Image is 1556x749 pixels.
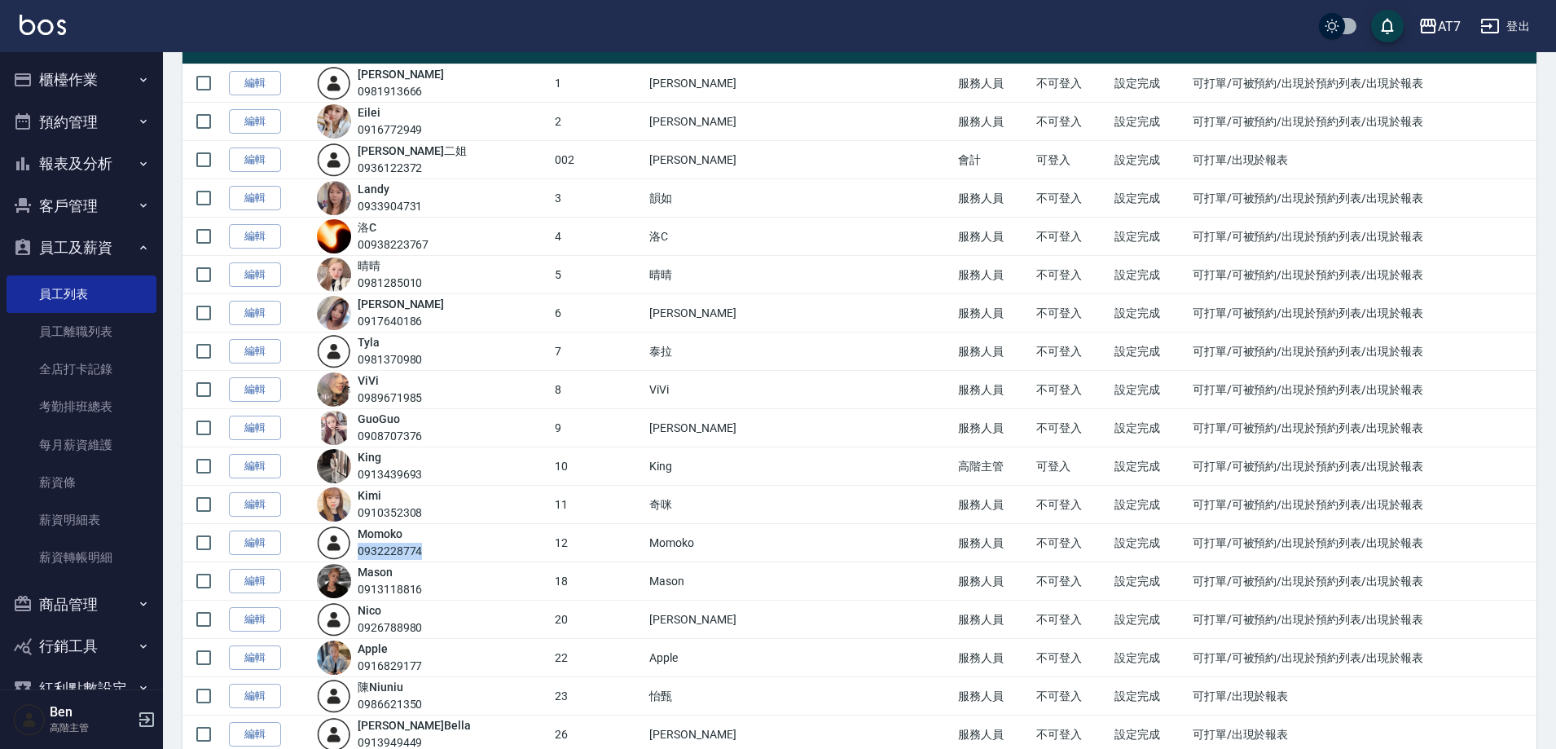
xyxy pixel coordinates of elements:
[358,144,467,157] a: [PERSON_NAME]二姐
[954,103,1032,141] td: 服務人員
[645,677,954,716] td: 怡甄
[358,121,423,139] div: 0916772949
[645,601,954,639] td: [PERSON_NAME]
[1110,639,1189,677] td: 設定完成
[358,236,429,253] div: 00938223767
[645,103,954,141] td: [PERSON_NAME]
[1371,10,1404,42] button: save
[645,141,954,179] td: [PERSON_NAME]
[645,447,954,486] td: King
[358,504,423,522] div: 0910352308
[1110,141,1189,179] td: 設定完成
[551,294,645,333] td: 6
[645,562,954,601] td: Mason
[645,179,954,218] td: 韻如
[1032,524,1110,562] td: 不可登入
[551,333,645,371] td: 7
[317,258,351,292] img: avatar.jpeg
[954,486,1032,524] td: 服務人員
[1032,141,1110,179] td: 可登入
[229,262,281,288] a: 編輯
[7,185,156,227] button: 客戶管理
[7,143,156,185] button: 報表及分析
[358,581,423,598] div: 0913118816
[358,106,380,119] a: Eilei
[358,719,471,732] a: [PERSON_NAME]Bella
[1032,486,1110,524] td: 不可登入
[1189,218,1536,256] td: 可打單/可被預約/出現於預約列表/出現於報表
[1032,639,1110,677] td: 不可登入
[317,679,351,713] img: user-login-man-human-body-mobile-person-512.png
[954,294,1032,333] td: 服務人員
[954,64,1032,103] td: 服務人員
[551,218,645,256] td: 4
[1032,677,1110,716] td: 不可登入
[1189,524,1536,562] td: 可打單/可被預約/出現於預約列表/出現於報表
[954,677,1032,716] td: 服務人員
[1032,218,1110,256] td: 不可登入
[1032,256,1110,294] td: 不可登入
[1189,103,1536,141] td: 可打單/可被預約/出現於預約列表/出現於報表
[50,720,133,735] p: 高階主管
[1189,447,1536,486] td: 可打單/可被預約/出現於預約列表/出現於報表
[954,218,1032,256] td: 服務人員
[954,256,1032,294] td: 服務人員
[1189,486,1536,524] td: 可打單/可被預約/出現於預約列表/出現於報表
[1189,639,1536,677] td: 可打單/可被預約/出現於預約列表/出現於報表
[1189,371,1536,409] td: 可打單/可被預約/出現於預約列表/出現於報表
[551,677,645,716] td: 23
[1189,677,1536,716] td: 可打單/出現於報表
[954,447,1032,486] td: 高階主管
[229,224,281,249] a: 編輯
[551,486,645,524] td: 11
[1110,64,1189,103] td: 設定完成
[645,524,954,562] td: Momoko
[1110,179,1189,218] td: 設定完成
[229,301,281,326] a: 編輯
[551,409,645,447] td: 9
[317,526,351,560] img: user-login-man-human-body-mobile-person-512.png
[1189,562,1536,601] td: 可打單/可被預約/出現於預約列表/出現於報表
[13,703,46,736] img: Person
[358,466,423,483] div: 0913439693
[317,487,351,522] img: avatar.jpeg
[358,374,379,387] a: ViVi
[229,377,281,403] a: 編輯
[1032,371,1110,409] td: 不可登入
[1189,601,1536,639] td: 可打單/可被預約/出現於預約列表/出現於報表
[1189,333,1536,371] td: 可打單/可被預約/出現於預約列表/出現於報表
[551,601,645,639] td: 20
[551,256,645,294] td: 5
[1412,10,1467,43] button: AT7
[551,103,645,141] td: 2
[7,227,156,269] button: 員工及薪資
[358,390,423,407] div: 0989671985
[7,350,156,388] a: 全店打卡記錄
[229,416,281,441] a: 編輯
[7,388,156,425] a: 考勤排班總表
[317,143,351,177] img: user-login-man-human-body-mobile-person-512.png
[551,447,645,486] td: 10
[229,684,281,709] a: 編輯
[954,639,1032,677] td: 服務人員
[317,602,351,637] img: user-login-man-human-body-mobile-person-512.png
[358,313,444,330] div: 0917640186
[358,489,381,502] a: Kimi
[645,294,954,333] td: [PERSON_NAME]
[358,451,381,464] a: King
[1032,409,1110,447] td: 不可登入
[317,372,351,407] img: avatar.jpeg
[645,371,954,409] td: ViVi
[645,64,954,103] td: [PERSON_NAME]
[358,160,467,177] div: 0936122372
[358,428,423,445] div: 0908707376
[358,619,423,637] div: 0926788980
[317,181,351,215] img: avatar.jpeg
[229,454,281,479] a: 編輯
[1032,562,1110,601] td: 不可登入
[1110,562,1189,601] td: 設定完成
[7,667,156,710] button: 紅利點數設定
[1189,141,1536,179] td: 可打單/出現於報表
[1189,64,1536,103] td: 可打單/可被預約/出現於預約列表/出現於報表
[358,543,423,560] div: 0932228774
